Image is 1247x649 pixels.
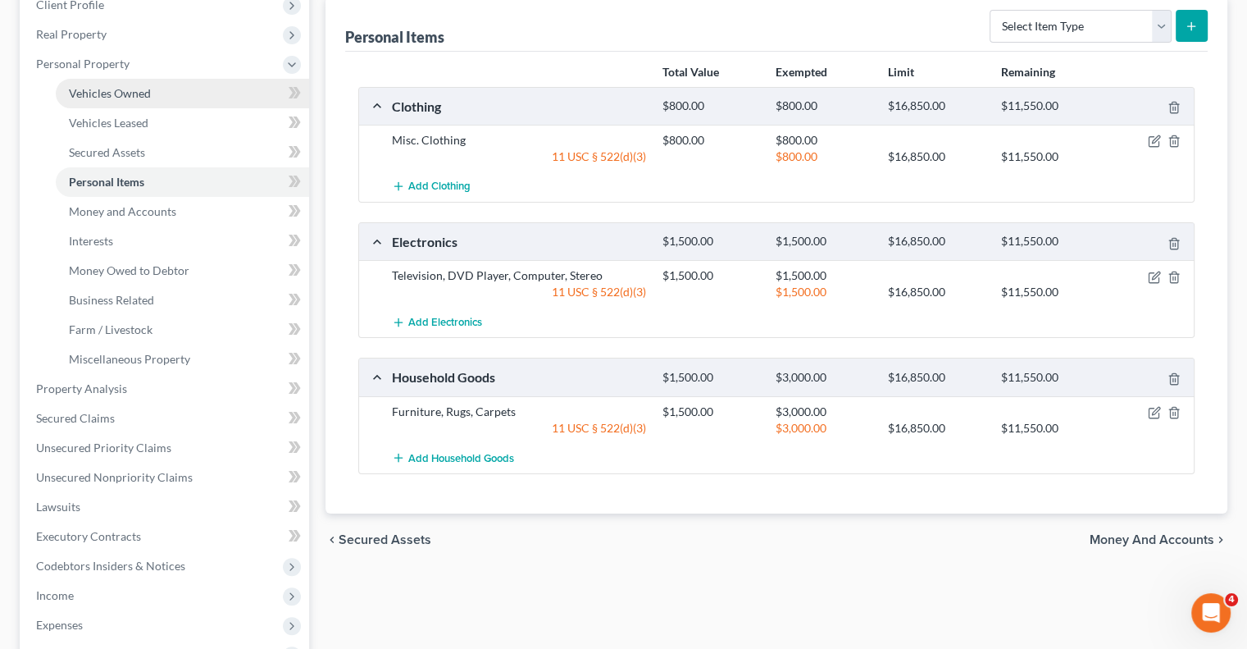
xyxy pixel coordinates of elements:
strong: Limit [888,65,914,79]
div: $800.00 [654,98,767,114]
strong: Exempted [776,65,827,79]
div: $11,550.00 [993,420,1105,436]
a: Money and Accounts [56,197,309,226]
button: Add Clothing [392,171,471,202]
div: $1,500.00 [767,284,880,300]
span: Codebtors Insiders & Notices [36,559,185,573]
span: Lawsuits [36,500,80,514]
span: Expenses [36,618,83,632]
button: Add Electronics [392,307,482,337]
span: Interests [69,234,113,248]
div: Household Goods [384,368,654,386]
a: Executory Contracts [23,522,309,551]
div: Misc. Clothing [384,132,654,149]
div: $11,550.00 [993,149,1105,165]
div: Electronics [384,233,654,250]
i: chevron_left [325,533,339,546]
span: Property Analysis [36,382,127,395]
div: $1,500.00 [654,404,767,420]
span: 4 [1225,593,1238,606]
a: Property Analysis [23,374,309,404]
a: Money Owed to Debtor [56,256,309,286]
a: Farm / Livestock [56,315,309,345]
span: Personal Property [36,57,130,71]
div: Television, DVD Player, Computer, Stereo [384,267,654,284]
a: Vehicles Leased [56,108,309,138]
span: Money and Accounts [1090,533,1214,546]
a: Interests [56,226,309,256]
div: $3,000.00 [767,370,880,386]
span: Real Property [36,27,107,41]
span: Farm / Livestock [69,322,152,336]
span: Unsecured Nonpriority Claims [36,470,193,484]
button: Add Household Goods [392,443,514,473]
span: Money and Accounts [69,204,176,218]
div: 11 USC § 522(d)(3) [384,420,654,436]
div: $11,550.00 [993,284,1105,300]
div: $1,500.00 [654,370,767,386]
div: $11,550.00 [993,98,1105,114]
div: $1,500.00 [767,267,880,284]
div: $16,850.00 [880,98,992,114]
a: Vehicles Owned [56,79,309,108]
a: Unsecured Priority Claims [23,433,309,463]
span: Vehicles Owned [69,86,151,100]
div: $16,850.00 [880,370,992,386]
a: Personal Items [56,167,309,197]
div: $800.00 [767,98,880,114]
span: Executory Contracts [36,529,141,543]
div: $16,850.00 [880,420,992,436]
div: 11 USC § 522(d)(3) [384,284,654,300]
span: Secured Claims [36,411,115,425]
div: $1,500.00 [654,267,767,284]
a: Lawsuits [23,492,309,522]
a: Miscellaneous Property [56,345,309,374]
div: Clothing [384,98,654,115]
span: Miscellaneous Property [69,352,190,366]
a: Secured Claims [23,404,309,433]
span: Add Electronics [408,316,482,329]
iframe: Intercom live chat [1191,593,1231,633]
div: $3,000.00 [767,404,880,420]
a: Business Related [56,286,309,315]
div: Personal Items [345,27,444,47]
span: Vehicles Leased [69,116,148,130]
div: $800.00 [767,132,880,149]
i: chevron_right [1214,533,1227,546]
div: Furniture, Rugs, Carpets [384,404,654,420]
strong: Remaining [1001,65,1055,79]
div: $11,550.00 [993,370,1105,386]
a: Unsecured Nonpriority Claims [23,463,309,492]
span: Unsecured Priority Claims [36,441,171,455]
div: 11 USC § 522(d)(3) [384,149,654,165]
span: Money Owed to Debtor [69,263,189,277]
a: Secured Assets [56,138,309,167]
span: Secured Assets [339,533,431,546]
button: chevron_left Secured Assets [325,533,431,546]
div: $16,850.00 [880,284,992,300]
span: Personal Items [69,175,144,189]
div: $1,500.00 [767,234,880,249]
div: $11,550.00 [993,234,1105,249]
strong: Total Value [662,65,719,79]
div: $800.00 [654,132,767,149]
div: $16,850.00 [880,149,992,165]
button: Money and Accounts chevron_right [1090,533,1227,546]
div: $16,850.00 [880,234,992,249]
span: Income [36,588,74,602]
div: $3,000.00 [767,420,880,436]
div: $1,500.00 [654,234,767,249]
span: Business Related [69,293,154,307]
span: Secured Assets [69,145,145,159]
span: Add Household Goods [408,451,514,464]
div: $800.00 [767,149,880,165]
span: Add Clothing [408,181,471,194]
